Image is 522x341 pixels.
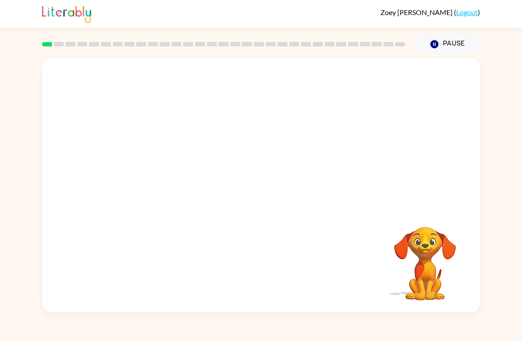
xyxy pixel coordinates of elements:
a: Logout [456,8,478,16]
div: ( ) [380,8,480,16]
button: Pause [416,34,480,54]
video: Your browser must support playing .mp4 files to use Literably. Please try using another browser. [381,213,469,302]
img: Literably [42,4,91,23]
span: Zoey [PERSON_NAME] [380,8,454,16]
